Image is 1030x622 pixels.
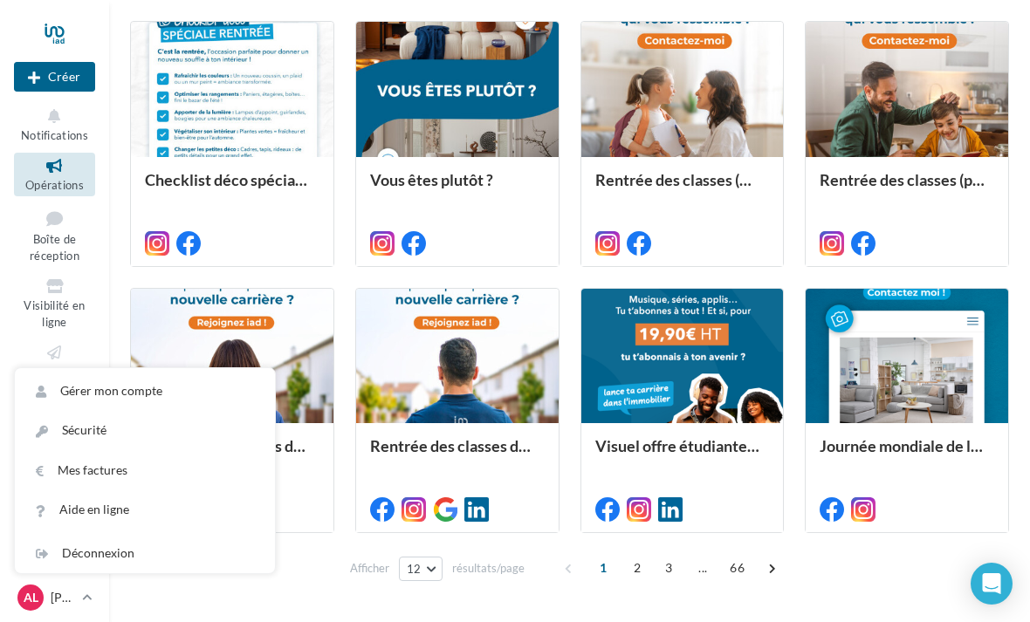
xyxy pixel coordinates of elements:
a: Gérer mon compte [15,372,275,411]
span: Boîte de réception [30,232,79,263]
div: Visuel offre étudiante N°4 [595,437,770,472]
div: Rentrée des classes développement (conseiller) [370,437,545,472]
div: Open Intercom Messenger [971,563,1013,605]
p: [PERSON_NAME] [51,589,75,606]
span: Visibilité en ligne [24,298,85,329]
a: AL [PERSON_NAME] [14,581,95,614]
button: Notifications [14,103,95,146]
span: Notifications [21,128,88,142]
div: Vous êtes plutôt ? [370,171,545,206]
span: ... [689,554,717,582]
div: Rentrée des classes (mère) [595,171,770,206]
div: Journée mondiale de la photographie [820,437,994,472]
a: Opérations [14,153,95,195]
span: Afficher [350,560,389,577]
span: résultats/page [452,560,525,577]
a: Visibilité en ligne [14,273,95,332]
div: Rentrée des classes (père) [820,171,994,206]
span: 3 [655,554,683,582]
div: Nouvelle campagne [14,62,95,92]
div: Déconnexion [15,534,275,573]
a: Campagnes [14,339,95,382]
a: Boîte de réception [14,203,95,267]
span: 2 [623,554,651,582]
span: Campagnes [24,365,86,379]
span: Opérations [25,178,84,192]
span: 66 [723,554,752,582]
span: AL [24,589,38,606]
a: Aide en ligne [15,490,275,530]
span: 1 [589,554,617,582]
button: Créer [14,62,95,92]
a: Mes factures [15,451,275,490]
a: Sécurité [15,411,275,450]
div: Checklist déco spécial rentrée [145,171,319,206]
span: 12 [407,562,422,576]
button: 12 [399,557,443,581]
